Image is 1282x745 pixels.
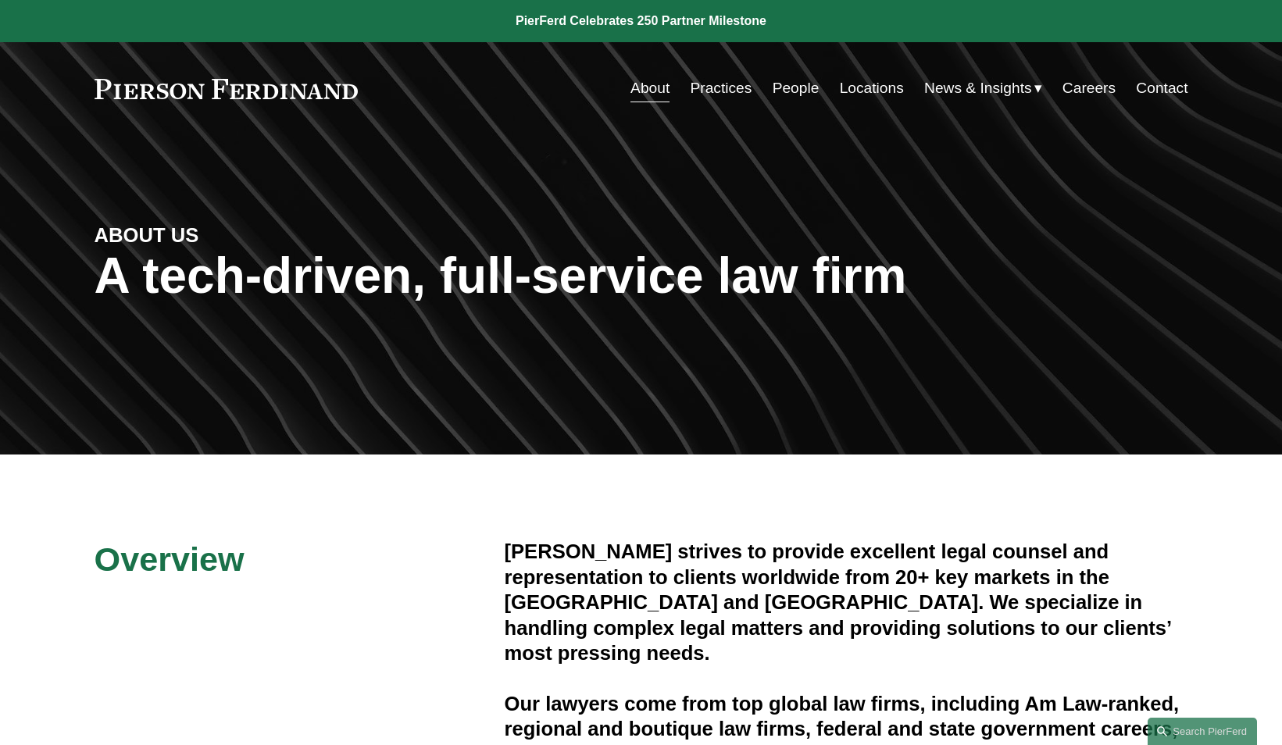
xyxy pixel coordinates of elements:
span: Overview [95,540,245,578]
a: Careers [1062,73,1116,103]
h4: [PERSON_NAME] strives to provide excellent legal counsel and representation to clients worldwide ... [505,539,1188,665]
strong: ABOUT US [95,224,199,246]
a: Contact [1136,73,1187,103]
span: News & Insights [924,75,1032,102]
a: Search this site [1148,718,1257,745]
a: People [773,73,820,103]
a: folder dropdown [924,73,1042,103]
a: Practices [690,73,752,103]
h1: A tech-driven, full-service law firm [95,248,1188,305]
a: Locations [840,73,904,103]
a: About [630,73,670,103]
